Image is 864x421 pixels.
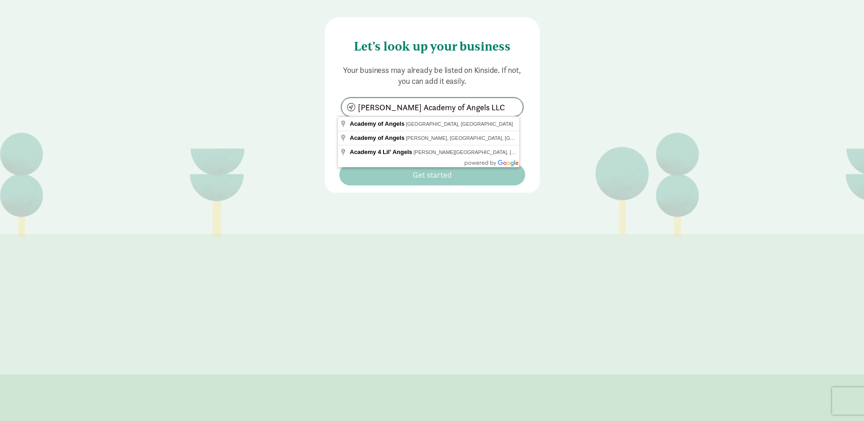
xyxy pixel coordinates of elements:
[350,120,404,127] span: Academy of Angels
[350,134,404,141] span: Academy of Angels
[339,32,525,54] h4: Let's look up your business
[413,169,452,181] span: Get started
[406,121,513,127] span: [GEOGRAPHIC_DATA], [GEOGRAPHIC_DATA]
[818,377,864,421] iframe: Chat Widget
[406,135,612,141] span: [PERSON_NAME], [GEOGRAPHIC_DATA], [GEOGRAPHIC_DATA], [GEOGRAPHIC_DATA]
[339,164,525,185] button: Get started
[414,149,617,155] span: [PERSON_NAME][GEOGRAPHIC_DATA], [GEOGRAPHIC_DATA], [GEOGRAPHIC_DATA]
[350,149,412,155] span: Academy 4 Lil' Angels
[339,65,525,87] p: Your business may already be listed on Kinside. If not, you can add it easily.
[342,98,523,116] input: Search by address...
